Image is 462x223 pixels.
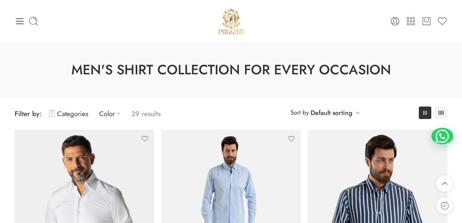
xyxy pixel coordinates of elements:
p: 29 results [131,105,161,122]
img: Pellini [215,5,247,37]
a: Color [99,105,124,122]
a: Pellini - [215,5,247,37]
a: Cart [421,16,432,26]
h1: Men's Shirt Collection for Every Occasion [18,60,444,79]
span: Filter by: [15,109,42,119]
a: Wishlist [437,16,447,26]
a: Categories [49,105,88,122]
a: Default sorting [311,108,352,118]
span: Sort by [290,107,309,119]
a: Login / Register [390,16,400,26]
